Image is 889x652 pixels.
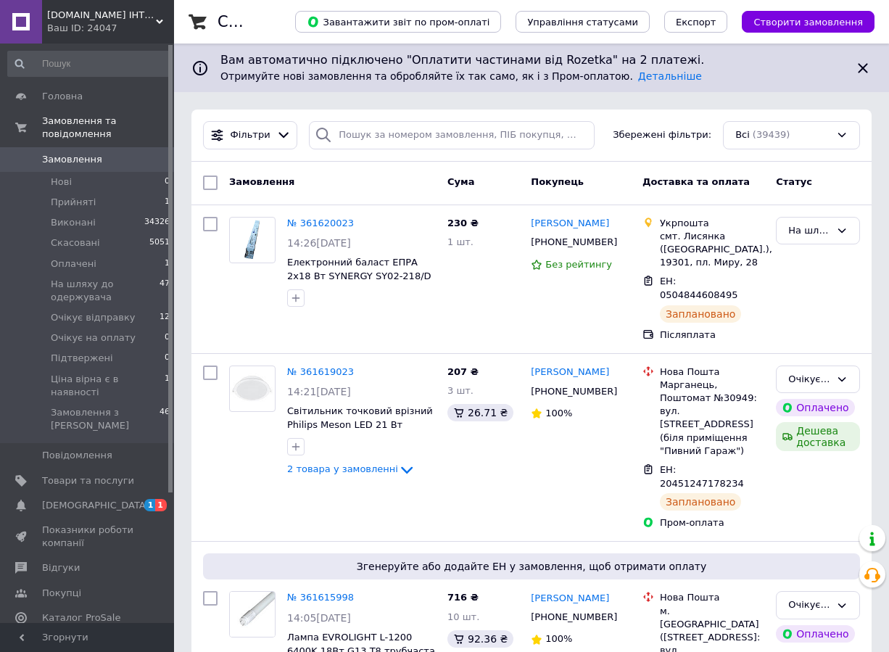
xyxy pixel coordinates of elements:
span: Товари та послуги [42,474,134,487]
span: ЕН: 20451247178234 [660,464,744,489]
span: 100WATT.IN.UA ІНТЕРНЕТ-МАГАЗИН [47,9,156,22]
a: Фото товару [229,591,276,637]
div: 92.36 ₴ [447,630,513,648]
div: Очікує відправку [788,598,830,613]
a: Світильник точковий врізний Philips Meson LED 21 Вт 6500К 57496 [287,405,433,443]
span: Cума [447,176,474,187]
span: Статус [776,176,812,187]
span: На шляху до одержувача [51,278,160,304]
span: Ціна вірна є в наявності [51,373,165,399]
span: Управління статусами [527,17,638,28]
div: [PHONE_NUMBER] [528,233,619,252]
span: Очікує на оплату [51,331,136,344]
span: 0 [165,331,170,344]
span: ЕН: 0504844608495 [660,276,738,300]
h1: Список замовлень [218,13,365,30]
span: 1 [144,499,156,511]
span: Замовлення [42,153,102,166]
span: Відгуки [42,561,80,574]
span: 0 [165,352,170,365]
span: 47 [160,278,170,304]
img: Фото товару [230,373,275,404]
span: 1 [165,373,170,399]
span: Замовлення та повідомлення [42,115,174,141]
button: Експорт [664,11,728,33]
span: 3 шт. [447,385,474,396]
span: Каталог ProSale [42,611,120,624]
span: 0 [165,176,170,189]
span: Оплачені [51,257,96,271]
span: Нові [51,176,72,189]
span: 1 [165,257,170,271]
div: Заплановано [660,493,742,511]
div: [PHONE_NUMBER] [528,382,619,401]
a: [PERSON_NAME] [531,366,609,379]
a: № 361620023 [287,218,354,228]
span: 207 ₴ [447,366,479,377]
span: Згенеруйте або додайте ЕН у замовлення, щоб отримати оплату [209,559,854,574]
img: Фото товару [236,218,268,263]
span: Експорт [676,17,716,28]
div: Ваш ID: 24047 [47,22,174,35]
span: Очікує відправку [51,311,136,324]
img: Фото товару [230,592,275,637]
input: Пошук [7,51,171,77]
div: Післяплата [660,329,764,342]
span: Всі [735,128,750,142]
div: Дешева доставка [776,422,860,451]
span: 46 [160,406,170,432]
a: [PERSON_NAME] [531,217,609,231]
span: Отримуйте нові замовлення та обробляйте їх так само, як і з Пром-оплатою. [220,70,702,82]
div: Оплачено [776,625,854,643]
span: Електронний баласт ЕПРА 2x18 Вт SYNERGY SY02-218/D [287,257,431,281]
a: Фото товару [229,366,276,412]
span: Скасовані [51,236,100,249]
span: 14:26[DATE] [287,237,351,249]
span: 1 [155,499,167,511]
div: Оплачено [776,399,854,416]
span: [DEMOGRAPHIC_DATA] [42,499,149,512]
span: Покупець [531,176,584,187]
span: (39439) [753,129,790,140]
span: 230 ₴ [447,218,479,228]
div: Нова Пошта [660,591,764,604]
span: 1 шт. [447,236,474,247]
div: Марганець, Поштомат №30949: вул. [STREET_ADDRESS] (біля приміщення "Пивний Гараж") [660,379,764,458]
span: Завантажити звіт по пром-оплаті [307,15,489,28]
span: Виконані [51,216,96,229]
span: Без рейтингу [545,259,612,270]
a: Фото товару [229,217,276,263]
a: 2 товара у замовленні [287,463,415,474]
span: Вам автоматично підключено "Оплатити частинами від Rozetka" на 2 платежі. [220,52,843,69]
button: Створити замовлення [742,11,874,33]
div: Укрпошта [660,217,764,230]
button: Завантажити звіт по пром-оплаті [295,11,501,33]
span: 100% [545,633,572,644]
span: Покупці [42,587,81,600]
span: Доставка та оплата [642,176,750,187]
span: 1 [165,196,170,209]
span: Збережені фільтри: [613,128,711,142]
div: На шляху до одержувача [788,223,830,239]
span: 14:05[DATE] [287,612,351,624]
a: № 361619023 [287,366,354,377]
span: 34326 [144,216,170,229]
a: Створити замовлення [727,16,874,27]
span: Замовлення з [PERSON_NAME] [51,406,160,432]
span: Головна [42,90,83,103]
span: 14:21[DATE] [287,386,351,397]
span: 2 товара у замовленні [287,463,398,474]
span: Створити замовлення [753,17,863,28]
a: [PERSON_NAME] [531,592,609,606]
div: Пром-оплата [660,516,764,529]
div: [PHONE_NUMBER] [528,608,619,627]
span: Повідомлення [42,449,112,462]
span: 12 [160,311,170,324]
div: Нова Пошта [660,366,764,379]
span: 716 ₴ [447,592,479,603]
div: Заплановано [660,305,742,323]
input: Пошук за номером замовлення, ПІБ покупця, номером телефону, Email, номером накладної [309,121,595,149]
span: 10 шт. [447,611,479,622]
span: Прийняті [51,196,96,209]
